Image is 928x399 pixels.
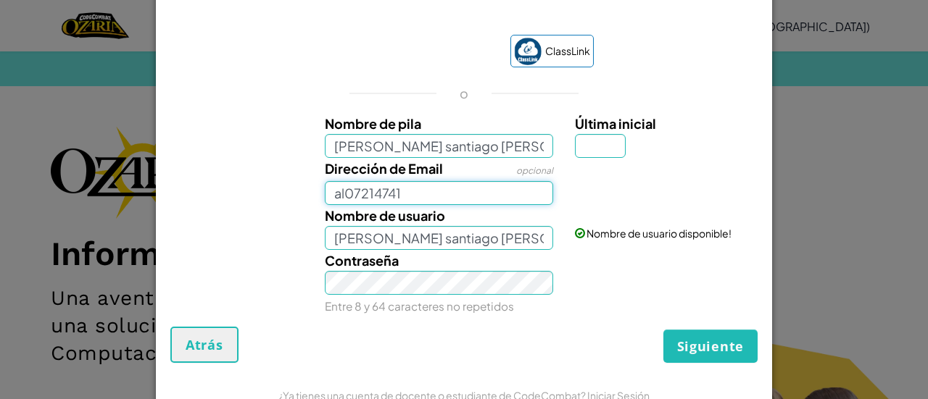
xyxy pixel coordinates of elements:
[460,85,468,102] p: o
[325,299,514,313] small: Entre 8 y 64 caracteres no repetidos
[514,38,542,65] img: classlink-logo-small.png
[170,327,239,363] button: Atrás
[325,207,445,224] span: Nombre de usuario
[325,160,443,177] span: Dirección de Email
[587,227,732,240] span: Nombre de usuario disponible!
[325,252,399,269] span: Contraseña
[516,165,553,176] span: opcional
[325,115,421,132] span: Nombre de pila
[677,337,744,355] span: Siguiente
[186,336,223,353] span: Atrás
[663,329,758,363] button: Siguiente
[545,41,590,62] span: ClassLink
[575,115,656,132] span: Última inicial
[327,37,503,69] iframe: Botón Iniciar sesión con Google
